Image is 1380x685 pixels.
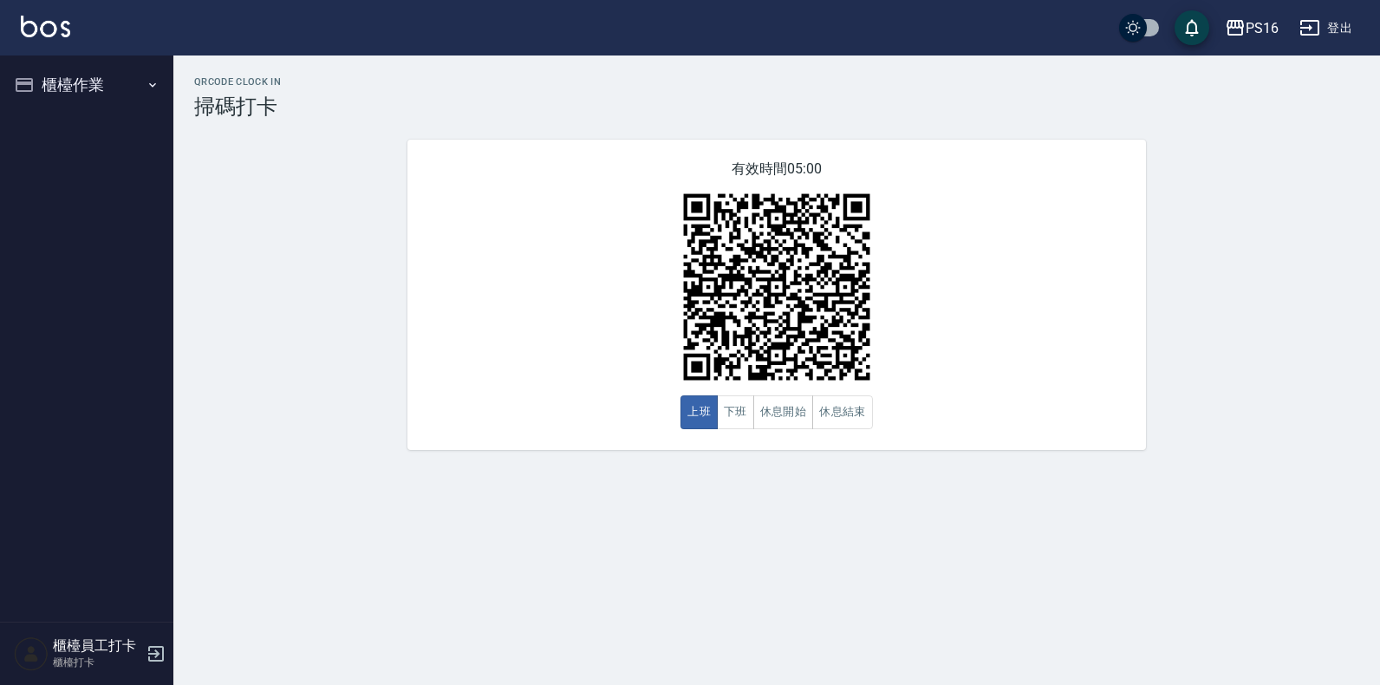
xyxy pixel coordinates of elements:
[194,76,1359,88] h2: QRcode Clock In
[1175,10,1209,45] button: save
[717,395,754,429] button: 下班
[21,16,70,37] img: Logo
[753,395,814,429] button: 休息開始
[407,140,1146,450] div: 有效時間 05:00
[14,636,49,671] img: Person
[7,62,166,108] button: 櫃檯作業
[812,395,873,429] button: 休息結束
[1246,17,1279,39] div: PS16
[1218,10,1286,46] button: PS16
[194,95,1359,119] h3: 掃碼打卡
[53,637,141,655] h5: 櫃檯員工打卡
[1292,12,1359,44] button: 登出
[680,395,718,429] button: 上班
[53,655,141,670] p: 櫃檯打卡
